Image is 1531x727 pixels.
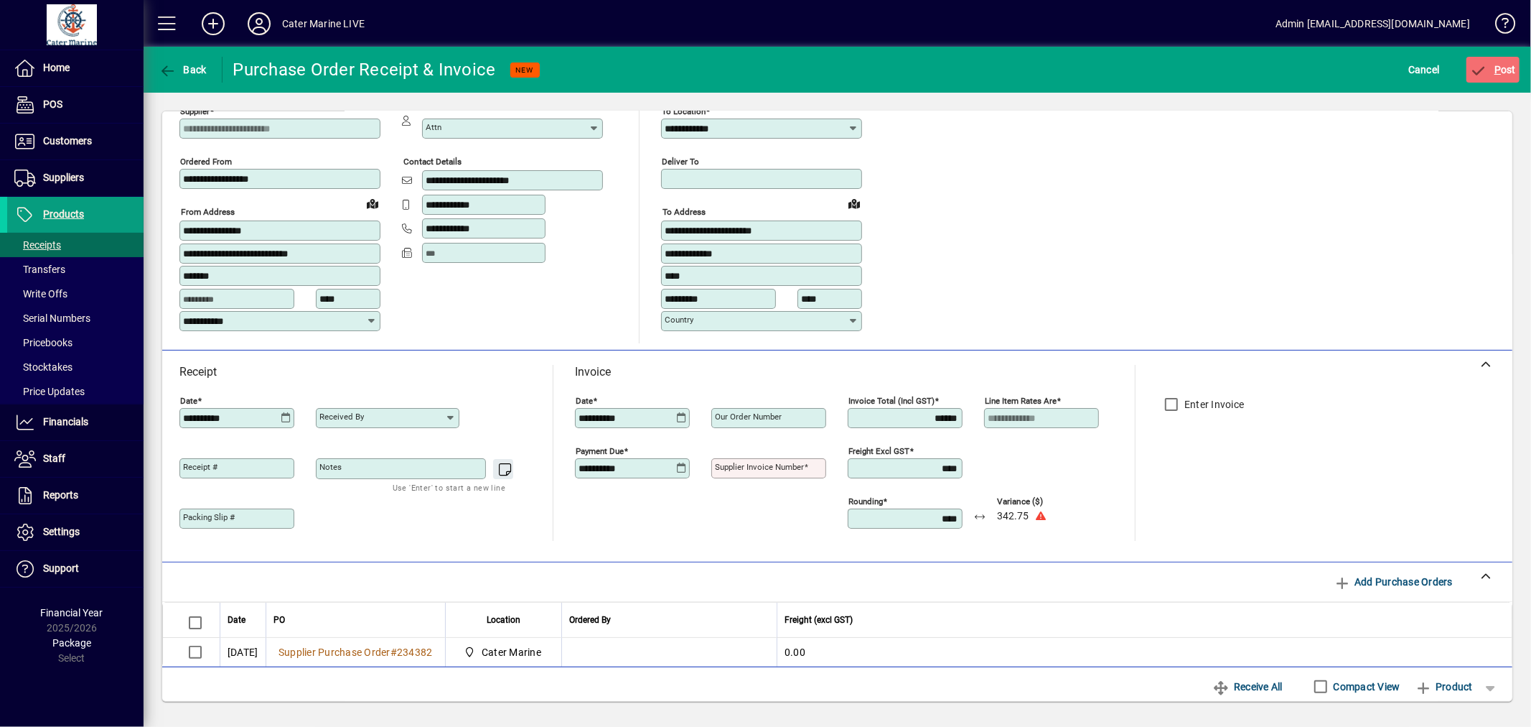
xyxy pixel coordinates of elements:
div: Admin [EMAIL_ADDRESS][DOMAIN_NAME] [1275,12,1470,35]
span: Products [43,208,84,220]
a: Staff [7,441,144,477]
span: Variance ($) [997,497,1083,506]
mat-label: Notes [319,462,342,472]
mat-label: Line item rates are [985,396,1057,406]
span: Transfers [14,264,65,275]
span: Settings [43,526,80,537]
button: Receive All [1207,674,1288,700]
app-page-header-button: Back [144,57,223,83]
span: Location [487,612,520,628]
span: Back [159,64,207,75]
a: Settings [7,514,144,550]
span: Suppliers [43,172,84,183]
span: 234382 [397,647,433,658]
button: Back [155,57,210,83]
a: Knowledge Base [1484,3,1513,50]
span: P [1494,64,1501,75]
mat-label: Our order number [715,412,782,422]
button: Add [190,11,236,37]
a: Price Updates [7,379,144,404]
mat-label: Invoice Total (incl GST) [848,396,935,406]
mat-label: Ordered from [180,157,232,167]
span: Cater Marine [460,644,548,661]
span: Support [43,562,79,574]
span: Receive All [1213,675,1283,698]
mat-label: Date [180,396,197,406]
a: Serial Numbers [7,306,144,330]
mat-label: Supplier invoice number [715,462,804,472]
span: # [390,647,397,658]
span: Supplier Purchase Order [278,647,390,658]
mat-label: Rounding [848,496,883,506]
a: Pricebooks [7,330,144,355]
mat-label: Date [576,396,593,406]
label: Compact View [1331,680,1400,694]
span: Stocktakes [14,361,72,373]
span: Financial Year [41,607,103,619]
div: Ordered By [569,612,769,628]
button: Cancel [1405,57,1443,83]
mat-label: Received by [319,412,364,422]
a: Supplier Purchase Order#234382 [273,644,438,660]
span: PO [273,612,285,628]
span: Freight (excl GST) [785,612,853,628]
span: 342.75 [997,511,1029,522]
a: Reports [7,478,144,514]
button: Profile [236,11,282,37]
span: Customers [43,135,92,147]
span: Add Purchase Orders [1334,570,1453,593]
span: POS [43,98,62,110]
a: Home [7,50,144,86]
span: Date [228,612,245,628]
a: Stocktakes [7,355,144,379]
mat-label: Country [665,315,693,325]
div: Cater Marine LIVE [282,12,365,35]
button: Add Purchase Orders [1328,569,1459,595]
span: Home [43,62,70,73]
button: Post [1466,57,1520,83]
mat-label: To location [662,106,706,116]
a: Transfers [7,257,144,282]
mat-label: Receipt # [183,462,217,472]
a: POS [7,87,144,123]
a: Write Offs [7,282,144,306]
mat-label: Supplier [180,106,210,116]
mat-label: Attn [426,122,441,132]
span: Product [1415,675,1473,698]
span: ost [1470,64,1517,75]
div: Date [228,612,258,628]
td: 0.00 [777,638,1512,667]
span: Financials [43,416,88,427]
span: Price Updates [14,386,85,397]
mat-label: Packing Slip # [183,512,235,522]
div: Freight (excl GST) [785,612,1494,628]
mat-label: Payment due [576,446,624,456]
span: Reports [43,489,78,501]
mat-hint: Use 'Enter' to start a new line [393,479,505,496]
button: Product [1408,674,1480,700]
span: Cater Marine [482,645,541,659]
span: Cancel [1408,58,1440,81]
a: View on map [843,192,866,215]
div: PO [273,612,438,628]
span: NEW [516,65,534,75]
a: Customers [7,124,144,159]
span: Ordered By [569,612,611,628]
span: Staff [43,453,65,464]
a: Financials [7,404,144,440]
mat-label: Deliver To [662,157,699,167]
span: Package [52,637,91,649]
a: View on map [361,192,384,215]
label: Enter Invoice [1181,397,1244,412]
span: Serial Numbers [14,312,90,324]
mat-label: Freight excl GST [848,446,909,456]
a: Suppliers [7,160,144,196]
td: [DATE] [220,638,266,667]
a: Receipts [7,233,144,257]
span: Receipts [14,239,61,251]
div: Purchase Order Receipt & Invoice [233,58,496,81]
span: Write Offs [14,288,67,300]
span: Pricebooks [14,337,72,348]
a: Support [7,551,144,587]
